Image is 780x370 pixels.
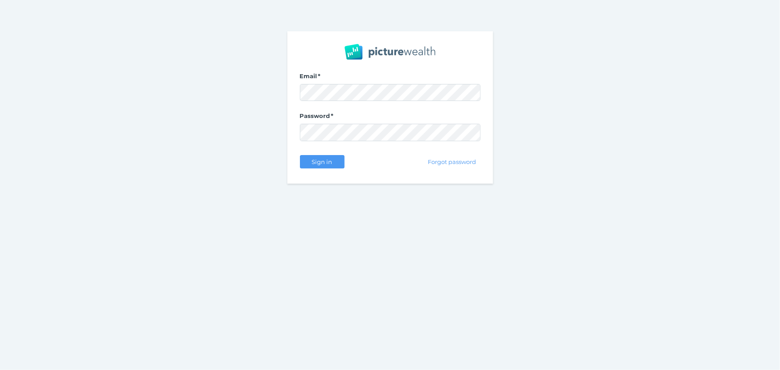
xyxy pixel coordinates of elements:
button: Forgot password [423,155,480,168]
label: Password [300,112,481,124]
button: Sign in [300,155,345,168]
img: PW [345,44,435,60]
label: Email [300,72,481,84]
span: Sign in [308,158,336,165]
span: Forgot password [424,158,480,165]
